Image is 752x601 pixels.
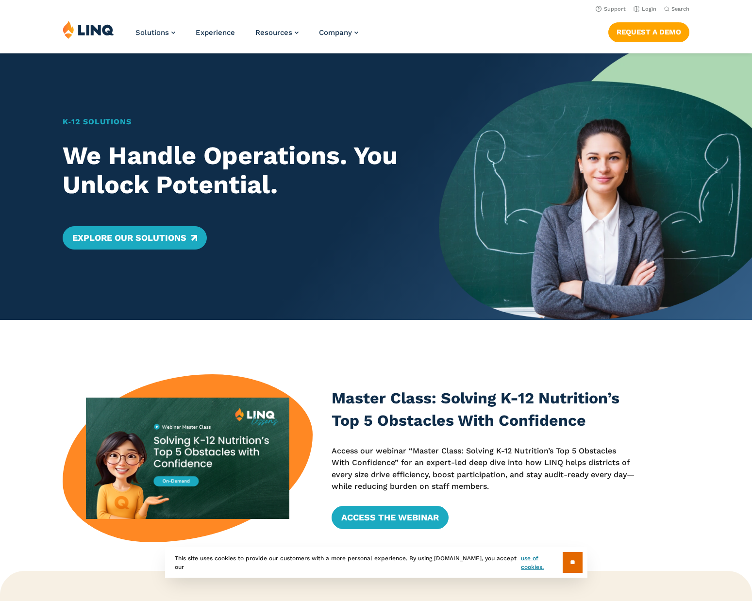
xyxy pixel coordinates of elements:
p: Access our webinar “Master Class: Solving K-12 Nutrition’s Top 5 Obstacles With Confidence” for a... [332,445,635,492]
a: use of cookies. [521,554,562,571]
a: Support [596,6,626,12]
h2: We Handle Operations. You Unlock Potential. [63,141,408,200]
span: Search [671,6,689,12]
span: Solutions [135,28,169,37]
span: Resources [255,28,292,37]
img: Home Banner [439,53,752,320]
h1: K‑12 Solutions [63,116,408,128]
img: LINQ | K‑12 Software [63,20,114,39]
button: Open Search Bar [664,5,689,13]
nav: Primary Navigation [135,20,358,52]
a: Solutions [135,28,175,37]
nav: Button Navigation [608,20,689,42]
a: Explore Our Solutions [63,226,207,250]
div: This site uses cookies to provide our customers with a more personal experience. By using [DOMAIN... [165,547,587,578]
a: Access the Webinar [332,506,449,529]
a: Request a Demo [608,22,689,42]
a: Company [319,28,358,37]
span: Company [319,28,352,37]
a: Login [634,6,656,12]
a: Experience [196,28,235,37]
a: Resources [255,28,299,37]
h3: Master Class: Solving K-12 Nutrition’s Top 5 Obstacles With Confidence [332,387,635,432]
